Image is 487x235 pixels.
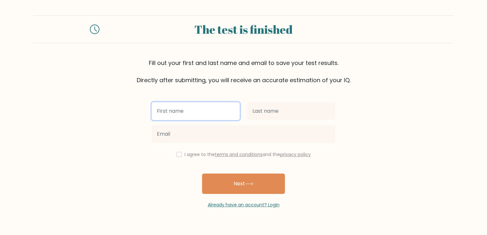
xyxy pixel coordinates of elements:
div: Fill out your first and last name and email to save your test results. Directly after submitting,... [33,59,454,84]
a: Already have an account? Login [208,202,280,208]
a: privacy policy [280,151,311,158]
input: Email [152,125,335,143]
input: First name [152,102,240,120]
label: I agree to the and the [185,151,311,158]
button: Next [202,174,285,194]
input: Last name [247,102,335,120]
div: The test is finished [107,21,380,38]
a: terms and conditions [215,151,263,158]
